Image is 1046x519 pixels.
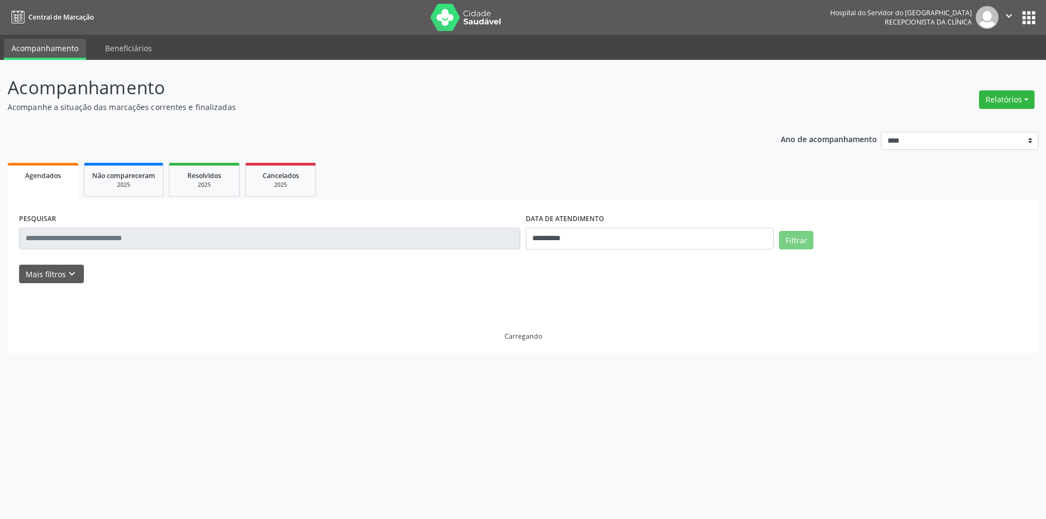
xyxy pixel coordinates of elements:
span: Recepcionista da clínica [885,17,972,27]
a: Beneficiários [98,39,160,58]
div: Carregando [504,332,542,341]
span: Não compareceram [92,171,155,180]
button: apps [1019,8,1038,27]
span: Central de Marcação [28,13,94,22]
button:  [999,6,1019,29]
label: PESQUISAR [19,211,56,228]
a: Acompanhamento [4,39,86,60]
p: Acompanhe a situação das marcações correntes e finalizadas [8,101,729,113]
button: Filtrar [779,231,813,249]
label: DATA DE ATENDIMENTO [526,211,604,228]
div: 2025 [253,181,308,189]
button: Mais filtroskeyboard_arrow_down [19,265,84,284]
i: keyboard_arrow_down [66,268,78,280]
div: Hospital do Servidor do [GEOGRAPHIC_DATA] [830,8,972,17]
span: Resolvidos [187,171,221,180]
div: 2025 [177,181,232,189]
span: Cancelados [263,171,299,180]
i:  [1003,10,1015,22]
span: Agendados [25,171,61,180]
button: Relatórios [979,90,1035,109]
p: Ano de acompanhamento [781,132,877,145]
a: Central de Marcação [8,8,94,26]
img: img [976,6,999,29]
p: Acompanhamento [8,74,729,101]
div: 2025 [92,181,155,189]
